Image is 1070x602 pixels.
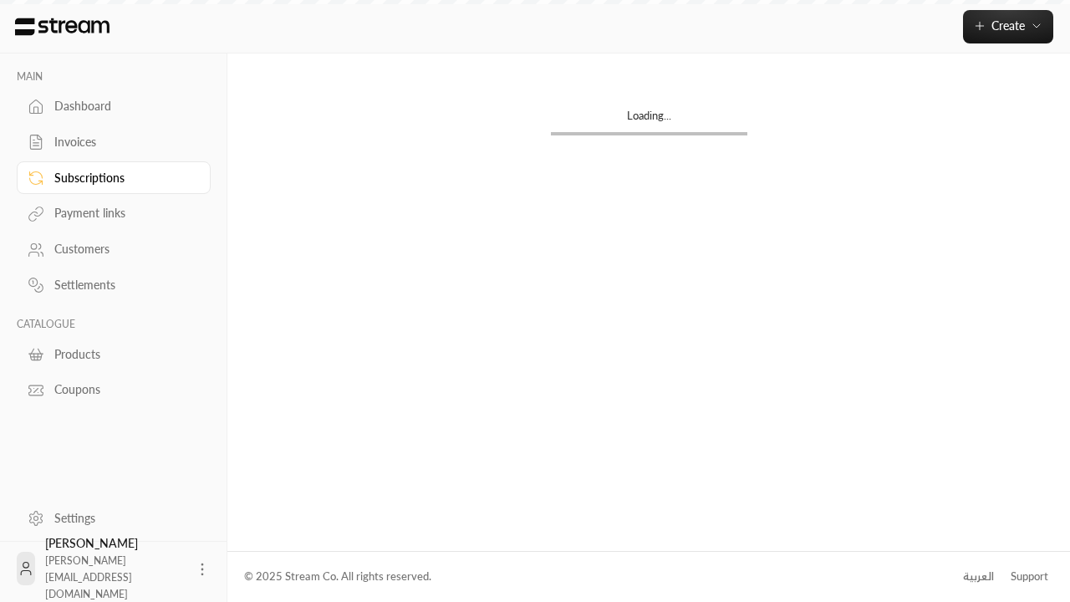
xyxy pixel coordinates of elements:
[45,535,184,602] div: [PERSON_NAME]
[17,338,211,370] a: Products
[54,98,190,115] div: Dashboard
[54,381,190,398] div: Coupons
[54,510,190,527] div: Settings
[244,569,431,585] div: © 2025 Stream Co. All rights reserved.
[551,108,747,132] div: Loading...
[991,18,1025,33] span: Create
[17,233,211,266] a: Customers
[13,18,111,36] img: Logo
[17,269,211,302] a: Settlements
[17,161,211,194] a: Subscriptions
[17,197,211,230] a: Payment links
[54,346,190,363] div: Products
[17,126,211,159] a: Invoices
[54,277,190,293] div: Settlements
[17,318,211,331] p: CATALOGUE
[17,70,211,84] p: MAIN
[963,569,994,585] div: العربية
[963,10,1053,43] button: Create
[17,374,211,406] a: Coupons
[1005,562,1053,592] a: Support
[17,502,211,534] a: Settings
[54,170,190,186] div: Subscriptions
[54,241,190,258] div: Customers
[54,134,190,150] div: Invoices
[45,554,132,600] span: [PERSON_NAME][EMAIL_ADDRESS][DOMAIN_NAME]
[17,90,211,123] a: Dashboard
[54,205,190,222] div: Payment links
